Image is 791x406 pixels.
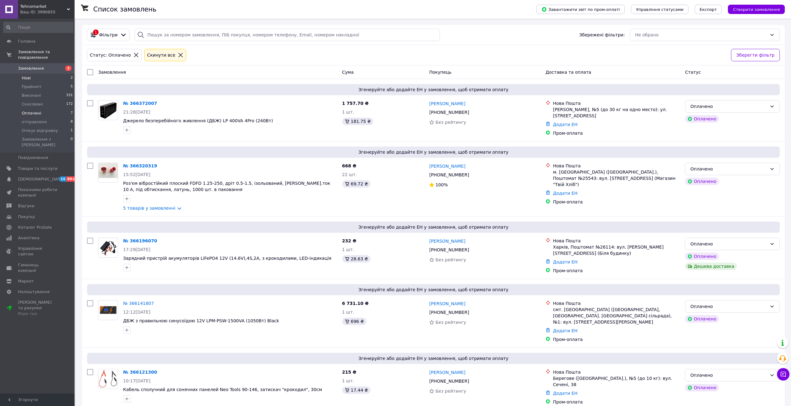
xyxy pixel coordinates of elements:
div: Оплачено [690,240,767,247]
a: 5 товарів у замовленні [123,206,175,211]
a: Додати ЕН [553,191,577,196]
span: Товари та послуги [18,166,57,171]
a: [PERSON_NAME] [429,100,465,107]
span: Управління сайтом [18,246,57,257]
span: 0 [71,137,73,148]
span: Замовлення з [PERSON_NAME] [22,137,71,148]
a: Фото товару [98,163,118,183]
button: Зберегти фільтр [731,49,780,61]
a: [PERSON_NAME] [429,238,465,244]
span: 215 ₴ [342,370,356,375]
span: 99+ [66,176,76,182]
a: № 366121300 [123,370,157,375]
div: Статус: Оплачено [89,52,132,58]
span: 331 [66,93,73,98]
span: Tehnomarket [20,4,67,9]
div: [PHONE_NUMBER] [428,377,470,385]
a: № 366141807 [123,301,154,306]
span: Без рейтингу [435,257,466,262]
span: Повідомлення [18,155,48,161]
div: [PHONE_NUMBER] [428,308,470,317]
img: Фото товару [99,163,118,182]
div: смт. [GEOGRAPHIC_DATA] ([GEOGRAPHIC_DATA], [GEOGRAPHIC_DATA]. [GEOGRAPHIC_DATA] сільрада), №1: ву... [553,306,680,325]
span: Без рейтингу [435,120,466,125]
span: 232 ₴ [342,238,356,243]
span: 5 [71,84,73,90]
h1: Список замовлень [93,6,156,13]
span: 100% [435,182,448,187]
a: Фото товару [98,369,118,389]
div: [PHONE_NUMBER] [428,245,470,254]
span: Гаманець компанії [18,262,57,273]
span: Завантажити звіт по пром-оплаті [541,7,620,12]
span: 1 [71,128,73,133]
a: [PERSON_NAME] [429,301,465,307]
div: Оплачено [690,303,767,310]
div: Нова Пошта [553,300,680,306]
a: Фото товару [98,100,118,120]
div: Оплачено [685,178,719,185]
span: Маркет [18,278,34,284]
div: Пром-оплата [553,130,680,136]
input: Пошук [3,22,73,33]
a: [PERSON_NAME] [429,163,465,169]
a: ДБЖ з правильною синусоїдою 12V LPM-PSW-1500VA (1050Вт) Black [123,318,279,323]
a: Роз'єм вібростійкий плоский FDFD 1.25-250, дріт 0.5-1.5, ізольований, [PERSON_NAME].ток 10 А, під... [123,181,330,192]
div: Нова Пошта [553,163,680,169]
span: 17:29[DATE] [123,247,150,252]
div: Пром-оплата [553,399,680,405]
a: Додати ЕН [553,122,577,127]
div: Дешева доставка [685,263,737,270]
div: [PHONE_NUMBER] [428,108,470,117]
span: Прийняті [22,84,41,90]
a: Створити замовлення [722,7,785,12]
span: Згенеруйте або додайте ЕН у замовлення, щоб отримати оплату [90,287,777,293]
span: Покупці [18,214,35,220]
img: Фото товару [99,100,118,120]
span: Без рейтингу [435,320,466,325]
a: Джерело безперебійного живлення (ДБЖ) LP 400VA 4Pro (240Вт) [123,118,273,123]
span: Згенеруйте або додайте ЕН у замовлення, щоб отримати оплату [90,86,777,93]
div: 69.72 ₴ [342,180,370,188]
div: м. [GEOGRAPHIC_DATA] ([GEOGRAPHIC_DATA].), Поштомат №25543: вул. [STREET_ADDRESS] (Магазин "Твій ... [553,169,680,188]
a: Зарядний пристрій акумуляторів LiFePO4 12V (14.6V),4S,2A, з крокодилами, LED-індикація [123,256,331,261]
a: Фото товару [98,300,118,320]
span: 1 шт. [342,378,354,383]
div: 17.44 ₴ [342,386,370,394]
span: Згенеруйте або додайте ЕН у замовлення, щоб отримати оплату [90,149,777,155]
span: Оплачені [22,110,41,116]
span: Згенеруйте або додайте ЕН у замовлення, щоб отримати оплату [90,355,777,362]
span: 10:17[DATE] [123,378,150,383]
span: Експорт [700,7,717,12]
div: Оплачено [685,115,719,123]
span: Фільтри [99,32,117,38]
span: Статус [685,70,701,75]
a: № 366372007 [123,101,157,106]
span: 7 [71,110,73,116]
a: № 366320319 [123,163,157,168]
div: 181.75 ₴ [342,118,373,125]
span: Скасовані [22,101,43,107]
span: Без рейтингу [435,389,466,394]
div: [PERSON_NAME], №5 (до 30 кг на одно место): ул. [STREET_ADDRESS] [553,106,680,119]
button: Завантажити звіт по пром-оплаті [536,5,625,14]
span: Зберегти фільтр [736,52,775,58]
div: Пром-оплата [553,199,680,205]
a: Додати ЕН [553,328,577,333]
span: Доставка та оплата [545,70,591,75]
div: 28.63 ₴ [342,255,370,263]
span: Очікує відправку [22,128,58,133]
div: Не обрано [635,31,767,38]
div: Берегове ([GEOGRAPHIC_DATA].), №5 (до 10 кг): вул. Сечені, 38 [553,375,680,388]
span: отправлено [22,119,47,125]
div: Ваш ID: 3990655 [20,9,75,15]
span: 22 шт. [342,172,357,177]
div: Нова Пошта [553,369,680,375]
span: Замовлення [18,66,44,71]
span: Cума [342,70,354,75]
div: Оплачено [690,166,767,172]
span: Виконані [22,93,41,98]
span: 15:52[DATE] [123,172,150,177]
a: Додати ЕН [553,259,577,264]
